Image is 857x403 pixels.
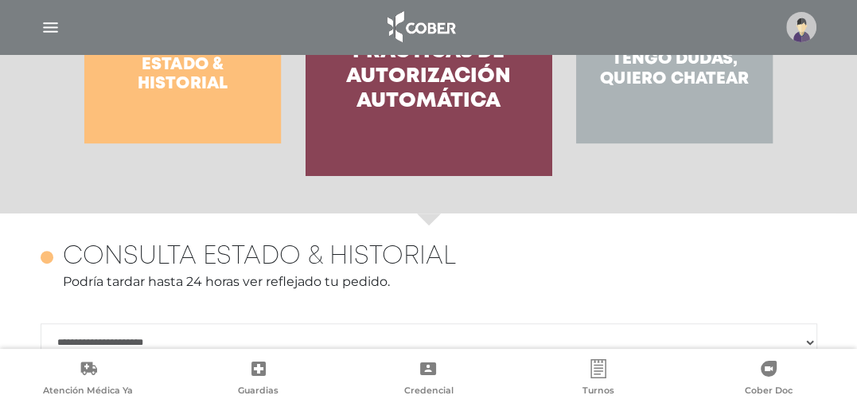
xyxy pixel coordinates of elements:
[344,359,514,400] a: Credencial
[3,359,173,400] a: Atención Médica Ya
[41,18,60,37] img: Cober_menu-lines-white.svg
[513,359,684,400] a: Turnos
[63,242,456,272] h4: Consulta estado & historial
[745,385,793,399] span: Cober Doc
[379,8,462,46] img: logo_cober_home-white.png
[403,385,453,399] span: Credencial
[334,40,523,115] h4: Prácticas de autorización automática
[41,272,817,291] p: Podría tardar hasta 24 horas ver reflejado tu pedido.
[43,385,133,399] span: Atención Médica Ya
[786,12,816,42] img: profile-placeholder.svg
[582,385,614,399] span: Turnos
[238,385,279,399] span: Guardias
[173,359,344,400] a: Guardias
[684,359,854,400] a: Cober Doc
